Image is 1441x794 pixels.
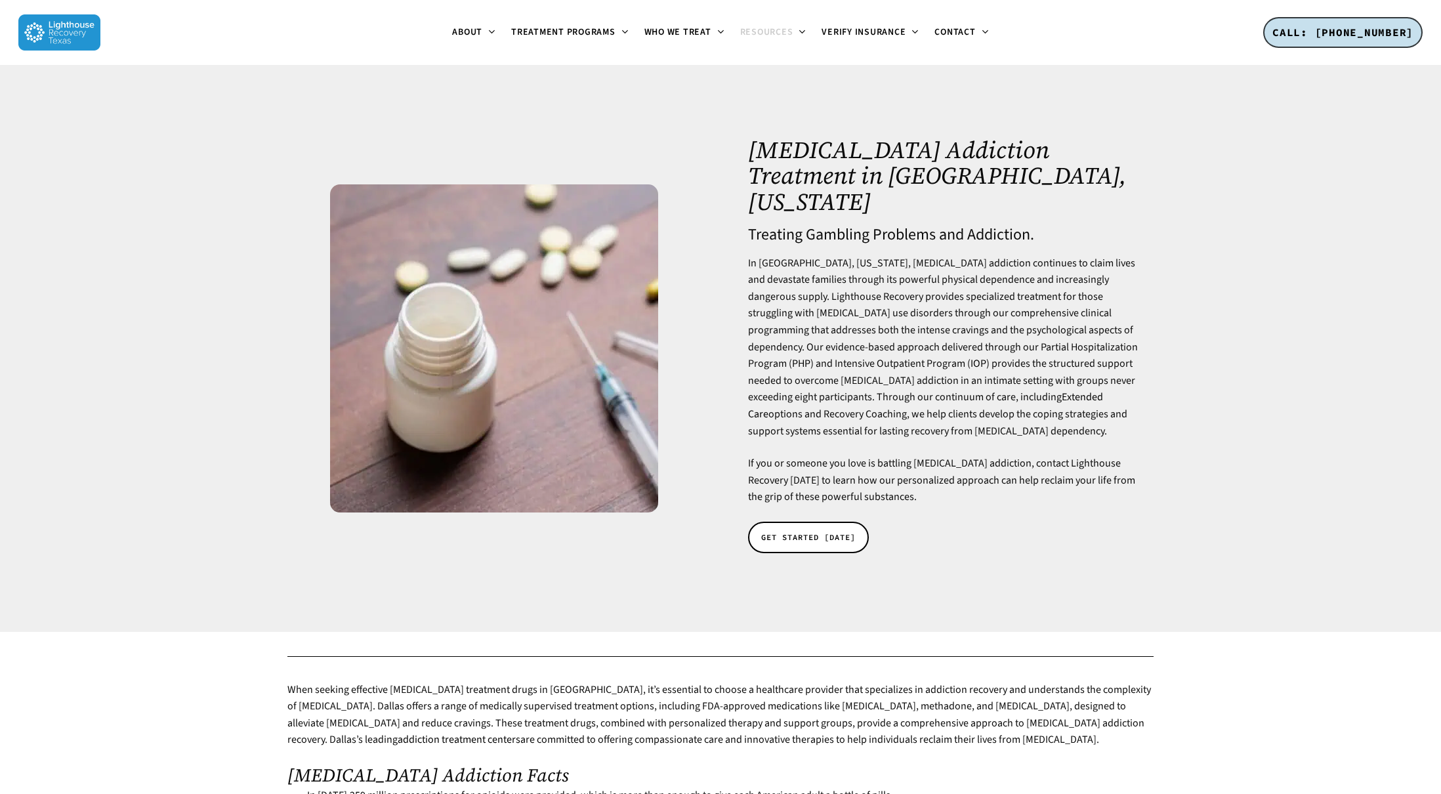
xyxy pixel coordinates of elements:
[814,28,927,38] a: Verify Insurance
[444,28,503,38] a: About
[748,137,1145,215] h1: [MEDICAL_DATA] Addiction Treatment in [GEOGRAPHIC_DATA], [US_STATE]
[822,26,906,39] span: Verify Insurance
[740,26,793,39] span: Resources
[927,28,996,38] a: Contact
[330,184,658,512] img: A wooden table with scattered pills, a syringe, and an open pill bottle
[637,28,732,38] a: Who We Treat
[748,522,869,553] a: GET STARTED [DATE]
[452,26,482,39] span: About
[511,26,616,39] span: Treatment Programs
[503,28,637,38] a: Treatment Programs
[761,531,856,544] span: GET STARTED [DATE]
[287,682,1153,764] p: When seeking effective [MEDICAL_DATA] treatment drugs in [GEOGRAPHIC_DATA], it’s essential to cho...
[398,732,520,747] a: addiction treatment centers
[748,255,1145,456] p: In [GEOGRAPHIC_DATA], [US_STATE], [MEDICAL_DATA] addiction continues to claim lives and devastate...
[748,455,1145,506] p: If you or someone you love is battling [MEDICAL_DATA] addiction, contact Lighthouse Recovery [DAT...
[971,356,986,371] a: IOP
[644,26,711,39] span: Who We Treat
[934,26,975,39] span: Contact
[18,14,100,51] img: Lighthouse Recovery Texas
[792,356,810,371] a: PHP
[732,28,814,38] a: Resources
[748,390,1103,421] a: Extended Care
[1263,17,1423,49] a: CALL: [PHONE_NUMBER]
[748,226,1145,243] h4: Treating Gambling Problems and Addiction.
[287,764,1153,785] h2: [MEDICAL_DATA] Addiction Facts
[1272,26,1413,39] span: CALL: [PHONE_NUMBER]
